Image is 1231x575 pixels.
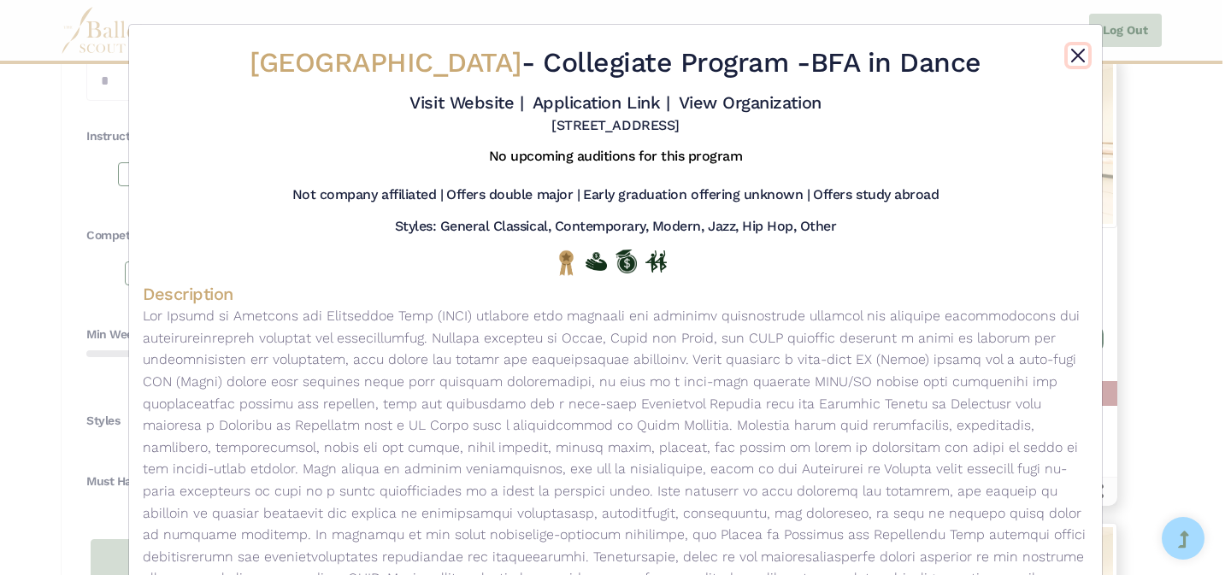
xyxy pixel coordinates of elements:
h5: Styles: General Classical, Contemporary, Modern, Jazz, Hip Hop, Other [395,218,837,236]
img: In Person [645,250,667,273]
h4: Description [143,283,1088,305]
img: National [556,249,577,276]
h2: - BFA in Dance [221,45,1010,81]
button: Close [1068,45,1088,66]
img: Offers Scholarship [615,249,637,273]
a: Visit Website | [409,92,523,113]
h5: Not company affiliated | [292,186,443,204]
h5: No upcoming auditions for this program [489,148,743,166]
h5: Offers double major | [446,186,580,204]
span: [GEOGRAPHIC_DATA] [250,46,521,79]
span: Collegiate Program - [543,46,810,79]
a: Application Link | [533,92,669,113]
h5: Early graduation offering unknown | [583,186,810,204]
img: Offers Financial Aid [586,252,607,271]
a: View Organization [679,92,822,113]
h5: Offers study abroad [813,186,939,204]
h5: [STREET_ADDRESS] [551,117,679,135]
